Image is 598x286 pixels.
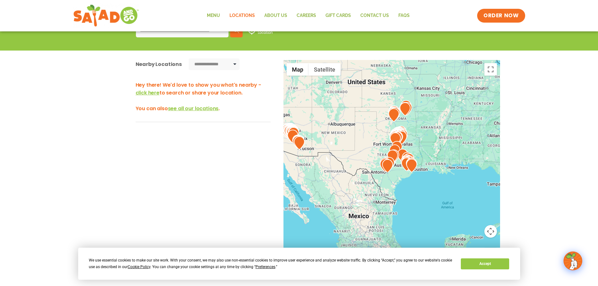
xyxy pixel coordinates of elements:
nav: Menu [202,8,414,23]
img: wpChatIcon [564,252,582,270]
span: Cookie Policy [128,265,150,269]
span: click here [136,89,159,96]
a: ORDER NOW [477,9,525,23]
button: Show street map [287,63,309,76]
a: Contact Us [356,8,394,23]
a: FAQs [394,8,414,23]
span: ORDER NOW [483,12,519,19]
a: Locations [225,8,260,23]
h3: Hey there! We'd love to show you what's nearby - to search or share your location. You can also . [136,81,271,112]
button: Show satellite imagery [309,63,341,76]
span: Preferences [256,265,275,269]
img: new-SAG-logo-768×292 [73,3,139,28]
div: Nearby Locations [136,60,182,68]
button: Map camera controls [484,225,497,238]
button: Toggle fullscreen view [484,63,497,76]
button: Accept [461,258,509,269]
a: About Us [260,8,292,23]
div: We use essential cookies to make our site work. With your consent, we may also use non-essential ... [89,257,453,270]
div: Cookie Consent Prompt [78,248,520,280]
a: GIFT CARDS [321,8,356,23]
span: see all our locations [168,105,219,112]
a: Careers [292,8,321,23]
a: Menu [202,8,225,23]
